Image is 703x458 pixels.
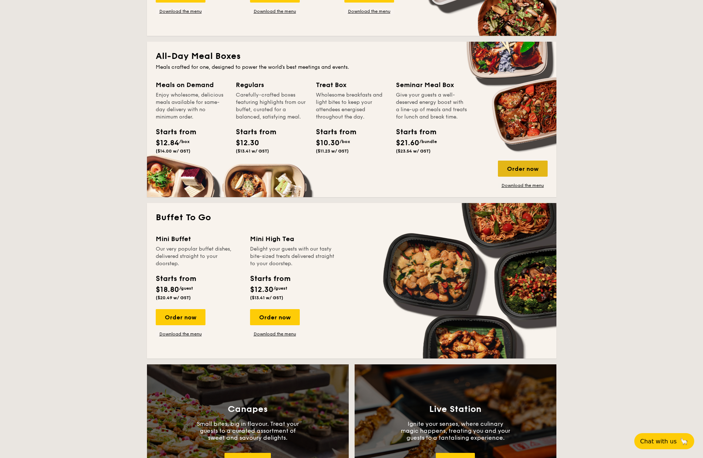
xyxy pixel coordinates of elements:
div: Order now [250,309,300,325]
span: ($13.41 w/ GST) [236,149,269,154]
span: 🦙 [680,437,688,446]
span: /bundle [419,139,437,144]
div: Starts from [316,127,349,138]
div: Meals crafted for one, designed to power the world's best meetings and events. [156,64,548,71]
span: /guest [179,286,193,291]
span: $12.30 [236,139,259,147]
button: Chat with us🦙 [634,433,694,449]
div: Regulars [236,80,307,90]
div: Enjoy wholesome, delicious meals available for same-day delivery with no minimum order. [156,91,227,121]
div: Starts from [236,127,269,138]
div: Seminar Meal Box [396,80,467,90]
span: ($11.23 w/ GST) [316,149,349,154]
span: $10.30 [316,139,340,147]
h3: Canapes [228,404,268,414]
span: ($14.00 w/ GST) [156,149,190,154]
div: Mini Buffet [156,234,241,244]
div: Wholesome breakfasts and light bites to keep your attendees energised throughout the day. [316,91,387,121]
span: /box [340,139,350,144]
span: /box [179,139,190,144]
div: Starts from [156,273,196,284]
span: ($23.54 w/ GST) [396,149,431,154]
div: Starts from [250,273,290,284]
div: Delight your guests with our tasty bite-sized treats delivered straight to your doorstep. [250,245,336,267]
p: Ignite your senses, where culinary magic happens, treating you and your guests to a tantalising e... [401,420,510,441]
div: Treat Box [316,80,387,90]
div: Starts from [156,127,189,138]
span: /guest [273,286,287,291]
a: Download the menu [156,331,205,337]
a: Download the menu [344,8,394,14]
div: Give your guests a well-deserved energy boost with a line-up of meals and treats for lunch and br... [396,91,467,121]
span: $21.60 [396,139,419,147]
span: ($13.41 w/ GST) [250,295,283,300]
div: Starts from [396,127,429,138]
div: Order now [156,309,205,325]
span: $18.80 [156,285,179,294]
a: Download the menu [156,8,205,14]
h2: Buffet To Go [156,212,548,224]
div: Our very popular buffet dishes, delivered straight to your doorstep. [156,245,241,267]
span: $12.30 [250,285,273,294]
a: Download the menu [250,331,300,337]
span: Chat with us [640,438,677,445]
a: Download the menu [250,8,300,14]
div: Meals on Demand [156,80,227,90]
h3: Live Station [429,404,481,414]
div: Carefully-crafted boxes featuring highlights from our buffet, curated for a balanced, satisfying ... [236,91,307,121]
p: Small bites, big in flavour. Treat your guests to a curated assortment of sweet and savoury delig... [193,420,303,441]
div: Mini High Tea [250,234,336,244]
span: $12.84 [156,139,179,147]
div: Order now [498,161,548,177]
h2: All-Day Meal Boxes [156,50,548,62]
a: Download the menu [498,183,548,188]
span: ($20.49 w/ GST) [156,295,191,300]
